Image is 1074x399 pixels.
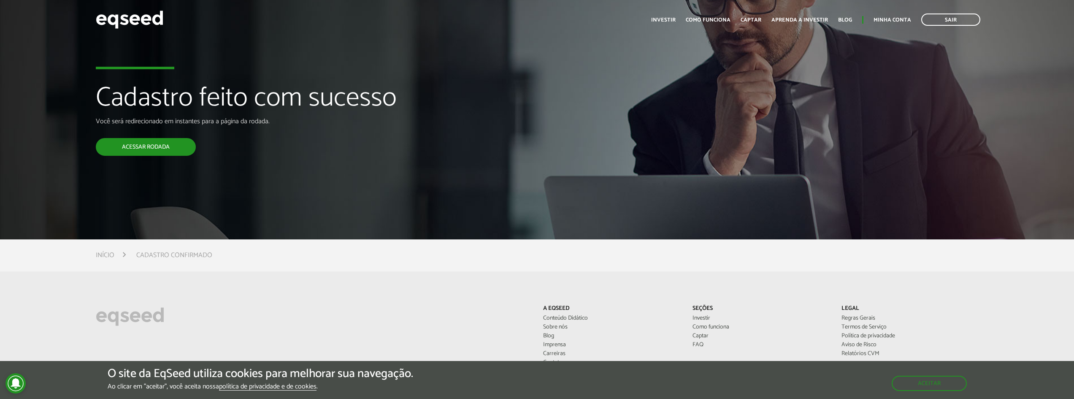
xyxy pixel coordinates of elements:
[892,376,967,391] button: Aceitar
[136,250,212,261] li: Cadastro confirmado
[96,8,163,31] img: EqSeed
[841,342,978,348] a: Aviso de Risco
[921,14,980,26] a: Sair
[874,17,911,23] a: Minha conta
[96,138,196,156] a: Acessar rodada
[841,324,978,330] a: Termos de Serviço
[741,17,761,23] a: Captar
[96,305,164,328] img: EqSeed Logo
[108,367,413,380] h5: O site da EqSeed utiliza cookies para melhorar sua navegação.
[693,324,829,330] a: Como funciona
[543,305,679,312] p: A EqSeed
[543,315,679,321] a: Conteúdo Didático
[96,84,620,117] h1: Cadastro feito com sucesso
[841,315,978,321] a: Regras Gerais
[543,342,679,348] a: Imprensa
[693,342,829,348] a: FAQ
[686,17,730,23] a: Como funciona
[543,360,679,366] a: Contato
[96,252,114,259] a: Início
[841,351,978,357] a: Relatórios CVM
[96,117,620,125] p: Você será redirecionado em instantes para a página da rodada.
[693,305,829,312] p: Seções
[543,351,679,357] a: Carreiras
[693,315,829,321] a: Investir
[651,17,676,23] a: Investir
[543,324,679,330] a: Sobre nós
[108,383,413,391] p: Ao clicar em "aceitar", você aceita nossa .
[841,333,978,339] a: Política de privacidade
[771,17,828,23] a: Aprenda a investir
[219,383,317,391] a: política de privacidade e de cookies
[543,333,679,339] a: Blog
[841,305,978,312] p: Legal
[693,333,829,339] a: Captar
[838,17,852,23] a: Blog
